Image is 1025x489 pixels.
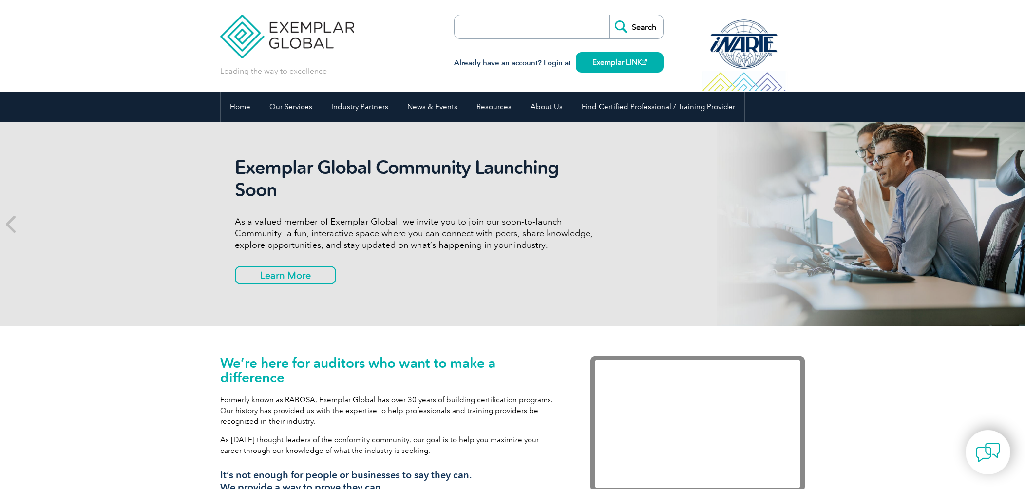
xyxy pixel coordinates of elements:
input: Search [609,15,663,38]
a: Home [221,92,260,122]
p: Leading the way to excellence [220,66,327,76]
a: Industry Partners [322,92,398,122]
img: open_square.png [642,59,647,65]
a: Resources [467,92,521,122]
a: Learn More [235,266,336,284]
h2: Exemplar Global Community Launching Soon [235,156,600,201]
img: contact-chat.png [976,440,1000,465]
a: Find Certified Professional / Training Provider [572,92,744,122]
a: Exemplar LINK [576,52,664,73]
h3: Already have an account? Login at [454,57,664,69]
a: News & Events [398,92,467,122]
p: As [DATE] thought leaders of the conformity community, our goal is to help you maximize your care... [220,434,561,456]
h1: We’re here for auditors who want to make a difference [220,356,561,385]
a: Our Services [260,92,322,122]
a: About Us [521,92,572,122]
p: As a valued member of Exemplar Global, we invite you to join our soon-to-launch Community—a fun, ... [235,216,600,251]
p: Formerly known as RABQSA, Exemplar Global has over 30 years of building certification programs. O... [220,395,561,427]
